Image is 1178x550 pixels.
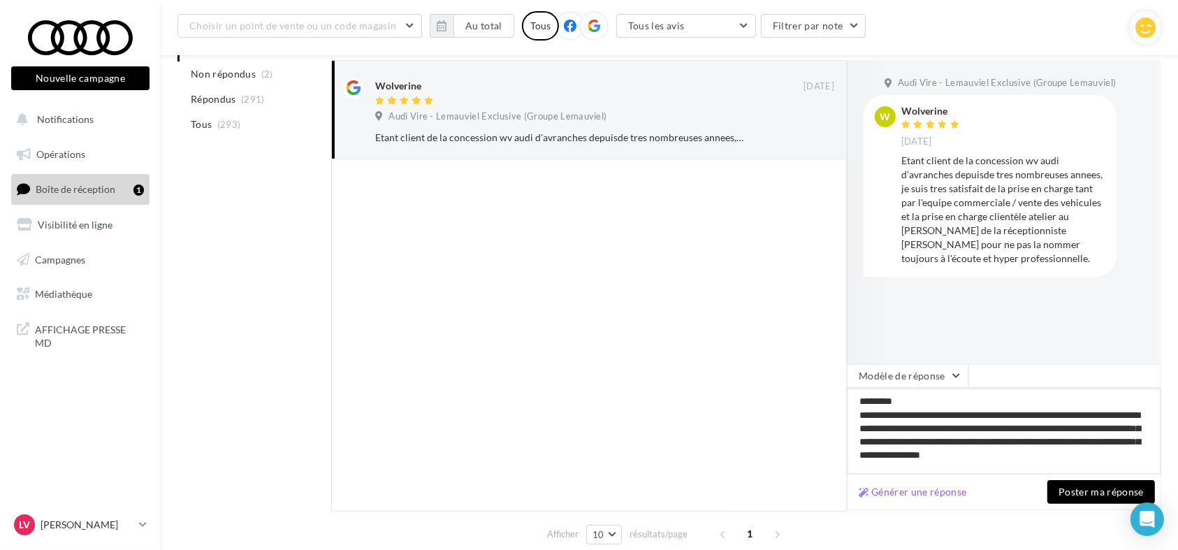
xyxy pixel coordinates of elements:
[217,119,241,130] span: (293)
[880,110,891,124] span: W
[241,94,265,105] span: (291)
[901,136,932,148] span: [DATE]
[36,183,115,195] span: Boîte de réception
[261,68,273,80] span: (2)
[8,280,152,309] a: Médiathèque
[616,14,756,38] button: Tous les avis
[35,320,144,350] span: AFFICHAGE PRESSE MD
[8,174,152,204] a: Boîte de réception1
[19,518,30,532] span: LV
[761,14,866,38] button: Filtrer par note
[41,518,133,532] p: [PERSON_NAME]
[189,20,396,31] span: Choisir un point de vente ou un code magasin
[177,14,422,38] button: Choisir un point de vente ou un code magasin
[739,523,762,545] span: 1
[8,210,152,240] a: Visibilité en ligne
[36,148,85,160] span: Opérations
[453,14,514,38] button: Au total
[191,92,236,106] span: Répondus
[35,253,85,265] span: Campagnes
[375,79,421,93] div: Wolverine
[430,14,514,38] button: Au total
[901,154,1105,266] div: Etant client de la concession wv audi d'avranches depuisde tres nombreuses annees, je suis tres s...
[133,184,144,196] div: 1
[630,528,688,541] span: résultats/page
[37,113,94,125] span: Notifications
[38,219,112,231] span: Visibilité en ligne
[35,288,92,300] span: Médiathèque
[1130,502,1164,536] div: Open Intercom Messenger
[847,364,968,388] button: Modèle de réponse
[8,314,152,356] a: AFFICHAGE PRESSE MD
[11,66,150,90] button: Nouvelle campagne
[8,140,152,169] a: Opérations
[547,528,579,541] span: Afficher
[375,131,743,145] div: Etant client de la concession wv audi d'avranches depuisde tres nombreuses annees, je suis tres s...
[586,525,622,544] button: 10
[8,245,152,275] a: Campagnes
[592,529,604,540] span: 10
[191,67,256,81] span: Non répondus
[191,117,212,131] span: Tous
[803,80,834,93] span: [DATE]
[853,484,973,500] button: Générer une réponse
[1047,480,1155,504] button: Poster ma réponse
[628,20,685,31] span: Tous les avis
[8,105,147,134] button: Notifications
[522,11,559,41] div: Tous
[901,106,963,116] div: Wolverine
[11,512,150,538] a: LV [PERSON_NAME]
[388,110,606,123] span: Audi Vire - Lemauviel Exclusive (Groupe Lemauviel)
[898,77,1116,89] span: Audi Vire - Lemauviel Exclusive (Groupe Lemauviel)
